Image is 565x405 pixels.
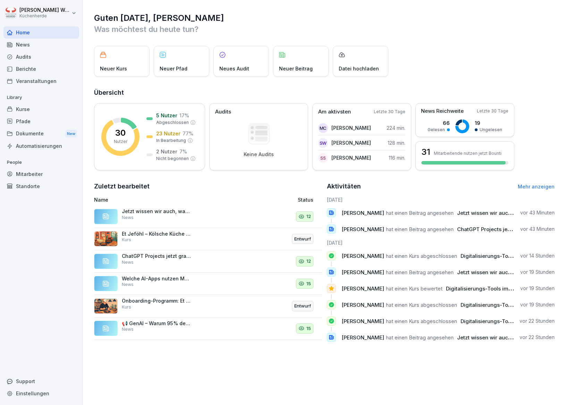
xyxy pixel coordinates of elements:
[520,226,555,233] p: vor 43 Minuten
[219,65,249,72] p: Neues Audit
[156,130,180,137] p: 23 Nutzer
[327,196,555,203] h6: [DATE]
[122,276,191,282] p: Welche AI-Apps nutzen Menschen wirklich? Der aktuelle Halbjahresreport von a16z bringt es auf den...
[156,137,186,144] p: In Bearbeitung
[122,326,134,332] p: News
[421,146,430,158] h3: 31
[306,325,311,332] p: 15
[156,112,177,119] p: 5 Nutzer
[122,298,191,304] p: Onboarding-Programm: Et Jeföhl – Kölsche Küche neu gedacht
[446,285,544,292] span: Digitalisierungs-Tools im Gästebereich
[3,180,79,192] a: Standorte
[3,157,79,168] p: People
[114,138,127,145] p: Nutzer
[3,140,79,152] div: Automatisierungen
[306,213,311,220] p: 12
[3,127,79,140] a: DokumenteNew
[122,231,191,237] p: Et Jeföhl – Kölsche Küche neu gedacht: Onboarding-Programm
[279,65,313,72] p: Neuer Beitrag
[386,302,457,308] span: hat einen Kurs abgeschlossen
[294,303,311,310] p: Entwurf
[461,253,558,259] span: Digitalisierungs-Tools im Gästebereich
[3,168,79,180] div: Mitarbeiter
[341,334,384,341] span: [PERSON_NAME]
[94,205,322,228] a: Jetzt wissen wir auch, warum OpenAI die Projects-Funktion gratis zur Verfügung stellt 😅 🐙 AI ohne...
[341,210,384,216] span: [PERSON_NAME]
[327,239,555,246] h6: [DATE]
[386,253,457,259] span: hat einen Kurs abgeschlossen
[421,107,464,115] p: News Reichweite
[461,318,558,324] span: Digitalisierungs-Tools im Gästebereich
[461,302,558,308] span: Digitalisierungs-Tools im Gästebereich
[306,258,311,265] p: 12
[122,237,131,243] p: Kurs
[3,51,79,63] a: Audits
[520,269,555,276] p: vor 19 Stunden
[306,280,311,287] p: 15
[94,24,555,35] p: Was möchtest du heute tun?
[3,127,79,140] div: Dokumente
[3,103,79,115] a: Kurse
[318,153,328,163] div: SS
[294,236,311,243] p: Entwurf
[341,285,384,292] span: [PERSON_NAME]
[331,139,371,146] p: [PERSON_NAME]
[156,119,189,126] p: Abgeschlossen
[3,387,79,399] a: Einstellungen
[518,184,555,189] a: Mehr anzeigen
[94,273,322,295] a: Welche AI-Apps nutzen Menschen wirklich? Der aktuelle Halbjahresreport von a16z bringt es auf den...
[3,75,79,87] a: Veranstaltungen
[19,7,70,13] p: [PERSON_NAME] Wessel
[520,334,555,341] p: vor 22 Stunden
[520,285,555,292] p: vor 19 Stunden
[122,214,134,221] p: News
[122,208,191,214] p: Jetzt wissen wir auch, warum OpenAI die Projects-Funktion gratis zur Verfügung stellt 😅 🐙 AI ohne...
[388,139,405,146] p: 128 min.
[94,196,235,203] p: Name
[3,115,79,127] a: Pfade
[94,228,322,251] a: Et Jeföhl – Kölsche Küche neu gedacht: Onboarding-ProgrammKursEntwurf
[3,39,79,51] a: News
[122,304,131,310] p: Kurs
[318,138,328,148] div: SW
[386,285,442,292] span: hat einen Kurs bewertet
[331,124,371,132] p: [PERSON_NAME]
[318,123,328,133] div: MC
[183,130,193,137] p: 77 %
[94,88,555,98] h2: Übersicht
[115,129,126,137] p: 30
[3,63,79,75] a: Berichte
[339,65,379,72] p: Datei hochladen
[298,196,313,203] p: Status
[160,65,187,72] p: Neuer Pfad
[179,112,189,119] p: 17 %
[341,226,384,233] span: [PERSON_NAME]
[386,210,454,216] span: hat einen Beitrag angesehen
[520,209,555,216] p: vor 43 Minuten
[122,320,191,327] p: 📢 GenAI – Warum 95 % der Unternehmen scheitern (und wie du es besser machst) Ein aktueller Berich...
[19,14,70,18] p: Küchenherde
[341,302,384,308] span: [PERSON_NAME]
[94,295,322,318] a: Onboarding-Programm: Et Jeföhl – Kölsche Küche neu gedachtKursEntwurf
[386,334,454,341] span: hat einen Beitrag angesehen
[374,109,405,115] p: Letzte 30 Tage
[3,375,79,387] div: Support
[215,108,231,116] p: Audits
[3,26,79,39] div: Home
[122,259,134,265] p: News
[386,269,454,276] span: hat einen Beitrag angesehen
[65,130,77,138] div: New
[3,92,79,103] p: Library
[386,226,454,233] span: hat einen Beitrag angesehen
[475,119,502,127] p: 19
[100,65,127,72] p: Neuer Kurs
[156,148,177,155] p: 2 Nutzer
[156,155,189,162] p: Nicht begonnen
[387,124,405,132] p: 224 min.
[477,108,508,114] p: Letzte 30 Tage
